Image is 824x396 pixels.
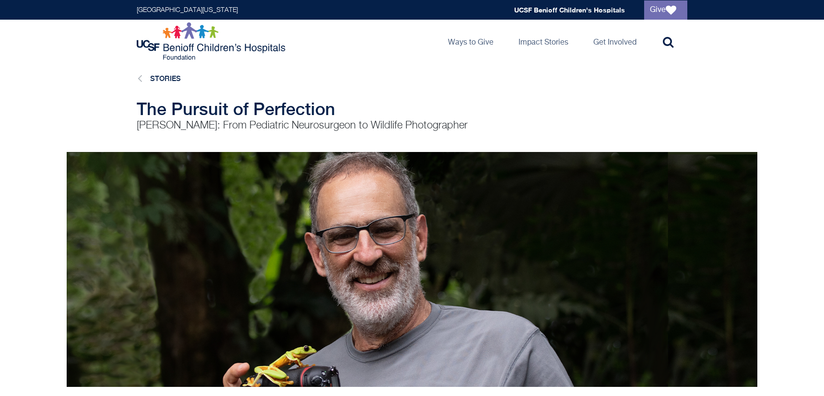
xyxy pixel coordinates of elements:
a: Give [644,0,687,20]
a: Ways to Give [440,20,501,63]
img: Logo for UCSF Benioff Children's Hospitals Foundation [137,22,288,60]
a: Impact Stories [511,20,576,63]
a: UCSF Benioff Children's Hospitals [514,6,625,14]
p: [PERSON_NAME]: From Pediatric Neurosurgeon to Wildlife Photographer [137,118,506,133]
a: Get Involved [586,20,644,63]
a: Stories [150,74,181,82]
span: The Pursuit of Perfection [137,99,335,119]
a: [GEOGRAPHIC_DATA][US_STATE] [137,7,238,13]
